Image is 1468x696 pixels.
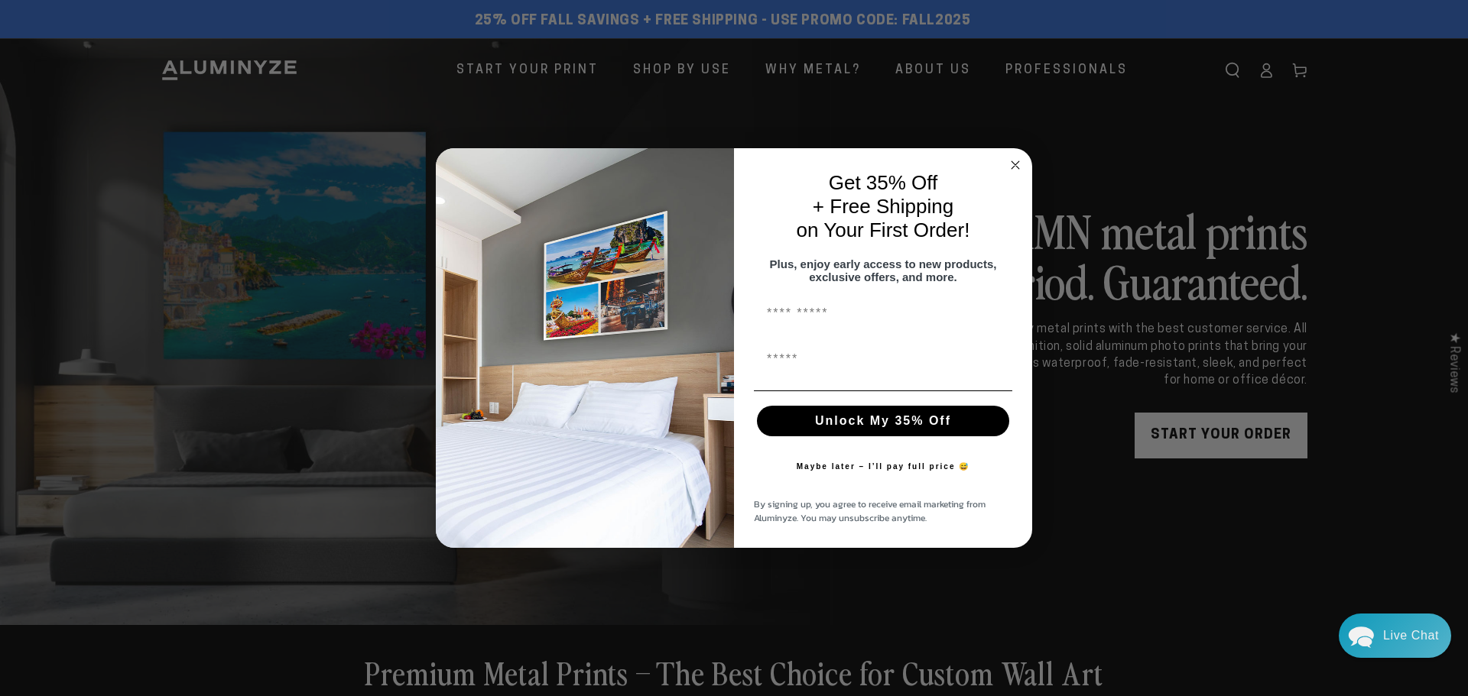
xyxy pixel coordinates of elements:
[754,497,986,525] span: By signing up, you agree to receive email marketing from Aluminyze. You may unsubscribe anytime.
[770,257,997,283] span: Plus, enjoy early access to new products, exclusive offers, and more.
[1006,156,1025,174] button: Close dialog
[1383,613,1439,658] div: Contact Us Directly
[789,452,978,482] button: Maybe later – I’ll pay full price 😅
[1339,613,1451,658] div: Chat widget toggle
[436,148,734,549] img: 728e4f65-7e6c-44e2-b7d1-0292a396982f.jpeg
[829,171,938,194] span: Get 35% Off
[813,195,953,218] span: + Free Shipping
[757,406,1009,436] button: Unlock My 35% Off
[797,219,970,241] span: on Your First Order!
